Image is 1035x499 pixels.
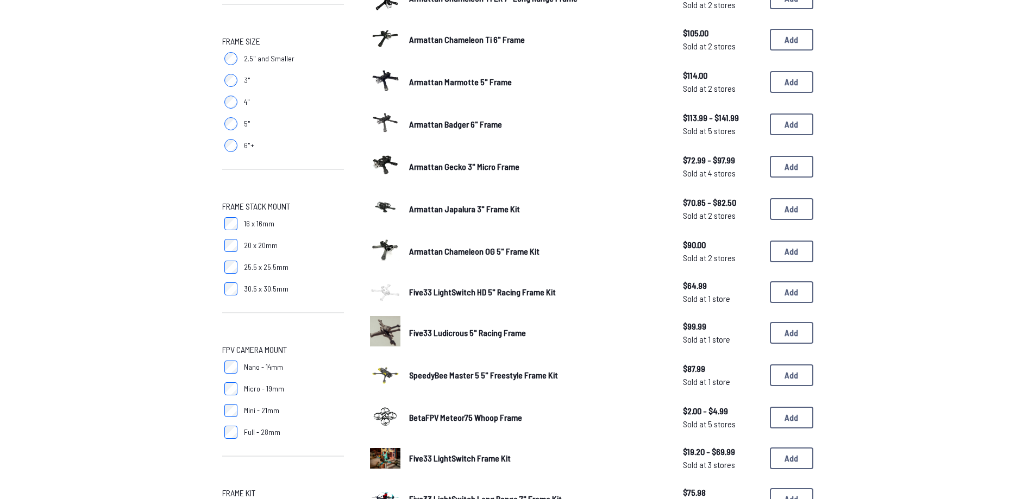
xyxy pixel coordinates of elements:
[222,200,290,213] span: Frame Stack Mount
[370,235,400,268] a: image
[370,316,400,350] a: image
[244,362,283,372] span: Nano - 14mm
[409,203,666,216] a: Armattan Japalura 3" Frame Kit
[683,279,761,292] span: $64.99
[370,65,400,99] a: image
[370,401,400,434] a: image
[770,29,813,50] button: Add
[244,218,274,229] span: 16 x 16mm
[370,401,400,431] img: image
[370,277,400,307] a: image
[222,35,260,48] span: Frame Size
[224,217,237,230] input: 16 x 16mm
[683,40,761,53] span: Sold at 2 stores
[224,261,237,274] input: 25.5 x 25.5mm
[683,167,761,180] span: Sold at 4 stores
[224,139,237,152] input: 6"+
[244,383,284,394] span: Micro - 19mm
[244,262,288,273] span: 25.5 x 25.5mm
[683,124,761,137] span: Sold at 5 stores
[244,405,279,416] span: Mini - 21mm
[409,118,666,131] a: Armattan Badger 6" Frame
[770,322,813,344] button: Add
[683,251,761,264] span: Sold at 2 stores
[683,238,761,251] span: $90.00
[409,452,666,465] a: Five33 LightSwitch Frame Kit
[224,361,237,374] input: Nano - 14mm
[244,118,250,129] span: 5"
[224,282,237,295] input: 30.5 x 30.5mm
[370,358,400,389] img: image
[683,154,761,167] span: $72.99 - $97.99
[409,327,526,338] span: Five33 Ludicrous 5" Racing Frame
[244,140,254,151] span: 6"+
[409,326,666,339] a: Five33 Ludicrous 5" Racing Frame
[770,198,813,220] button: Add
[409,412,522,422] span: BetaFPV Meteor75 Whoop Frame
[683,82,761,95] span: Sold at 2 stores
[370,192,400,223] img: image
[409,119,502,129] span: Armattan Badger 6" Frame
[409,34,525,45] span: Armattan Chameleon Ti 6" Frame
[370,235,400,265] img: image
[683,209,761,222] span: Sold at 2 stores
[370,65,400,96] img: image
[244,97,250,108] span: 4"
[224,426,237,439] input: Full - 28mm
[370,316,400,346] img: image
[370,108,400,141] a: image
[683,27,761,40] span: $105.00
[770,281,813,303] button: Add
[409,161,519,172] span: Armattan Gecko 3" Micro Frame
[409,246,540,256] span: Armattan Chameleon OG 5" Frame Kit
[409,411,666,424] a: BetaFPV Meteor75 Whoop Frame
[770,71,813,93] button: Add
[409,370,558,380] span: SpeedyBee Master 5 5" Freestyle Frame Kit
[409,77,512,87] span: Armattan Marmotte 5" Frame
[409,160,666,173] a: Armattan Gecko 3" Micro Frame
[224,96,237,109] input: 4"
[683,196,761,209] span: $70.85 - $82.50
[409,245,666,258] a: Armattan Chameleon OG 5" Frame Kit
[244,53,294,64] span: 2.5" and Smaller
[409,204,520,214] span: Armattan Japalura 3" Frame Kit
[224,404,237,417] input: Mini - 21mm
[370,23,400,56] a: image
[244,427,280,438] span: Full - 28mm
[244,75,250,86] span: 3"
[409,75,666,89] a: Armattan Marmotte 5" Frame
[770,241,813,262] button: Add
[683,320,761,333] span: $99.99
[770,407,813,428] button: Add
[370,108,400,138] img: image
[224,52,237,65] input: 2.5" and Smaller
[683,333,761,346] span: Sold at 1 store
[370,448,400,468] img: image
[683,69,761,82] span: $114.00
[683,486,761,499] span: $75.98
[409,369,666,382] a: SpeedyBee Master 5 5" Freestyle Frame Kit
[370,192,400,226] a: image
[224,74,237,87] input: 3"
[683,292,761,305] span: Sold at 1 store
[683,418,761,431] span: Sold at 5 stores
[224,239,237,252] input: 20 x 20mm
[683,405,761,418] span: $2.00 - $4.99
[770,113,813,135] button: Add
[409,33,666,46] a: Armattan Chameleon Ti 6" Frame
[409,453,511,463] span: Five33 LightSwitch Frame Kit
[370,358,400,392] a: image
[683,445,761,458] span: $19.20 - $69.99
[683,458,761,471] span: Sold at 3 stores
[370,443,400,473] a: image
[370,23,400,53] img: image
[244,240,278,251] span: 20 x 20mm
[683,375,761,388] span: Sold at 1 store
[770,447,813,469] button: Add
[770,156,813,178] button: Add
[244,283,288,294] span: 30.5 x 30.5mm
[770,364,813,386] button: Add
[370,150,400,180] img: image
[409,286,666,299] a: Five33 LightSwitch HD 5" Racing Frame Kit
[224,117,237,130] input: 5"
